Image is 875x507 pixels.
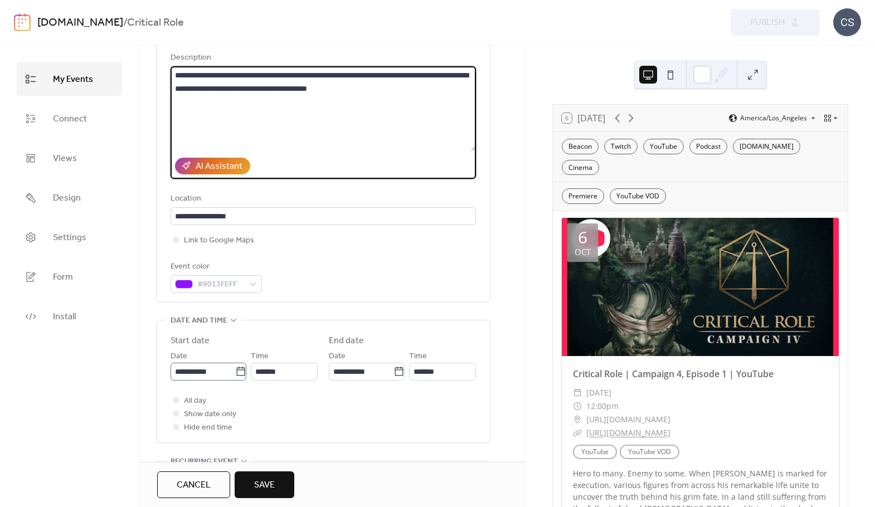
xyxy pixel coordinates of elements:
[171,260,260,274] div: Event color
[175,158,250,174] button: AI Assistant
[251,350,269,363] span: Time
[53,71,93,88] span: My Events
[586,386,611,399] span: [DATE]
[562,139,599,154] div: Beacon
[53,269,73,286] span: Form
[235,471,294,498] button: Save
[184,394,206,408] span: All day
[171,350,187,363] span: Date
[177,479,211,492] span: Cancel
[171,314,227,328] span: Date and time
[171,334,210,348] div: Start date
[643,139,684,154] div: YouTube
[53,229,86,246] span: Settings
[37,12,123,33] a: [DOMAIN_NAME]
[329,350,346,363] span: Date
[127,12,184,33] b: Critical Role
[171,192,474,206] div: Location
[196,160,242,173] div: AI Assistant
[689,139,727,154] div: Podcast
[53,150,77,167] span: Views
[578,229,587,246] div: 6
[610,188,666,204] div: YouTube VOD
[14,13,31,31] img: logo
[562,160,599,175] div: Cinema
[53,189,81,207] span: Design
[171,51,474,65] div: Description
[573,413,582,426] div: ​
[17,220,122,254] a: Settings
[184,421,232,435] span: Hide end time
[409,350,427,363] span: Time
[17,181,122,214] a: Design
[575,248,591,256] div: Oct
[17,101,122,135] a: Connect
[171,455,238,469] span: Recurring event
[197,278,244,291] span: #9013FEFF
[586,427,670,438] a: [URL][DOMAIN_NAME]
[586,399,619,413] span: 12:00pm
[833,8,861,36] div: CS
[17,299,122,333] a: Install
[254,479,275,492] span: Save
[123,12,127,33] b: /
[573,399,582,413] div: ​
[604,139,638,154] div: Twitch
[586,413,670,426] span: [URL][DOMAIN_NAME]
[184,408,236,421] span: Show date only
[17,260,122,294] a: Form
[184,234,254,247] span: Link to Google Maps
[573,426,582,440] div: ​
[17,141,122,175] a: Views
[740,115,807,121] span: America/Los_Angeles
[562,188,604,204] div: Premiere
[573,368,774,380] a: Critical Role | Campaign 4, Episode 1 | YouTube
[329,334,364,348] div: End date
[157,471,230,498] button: Cancel
[733,139,800,154] div: [DOMAIN_NAME]
[573,386,582,399] div: ​
[17,62,122,96] a: My Events
[53,308,76,325] span: Install
[53,110,87,128] span: Connect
